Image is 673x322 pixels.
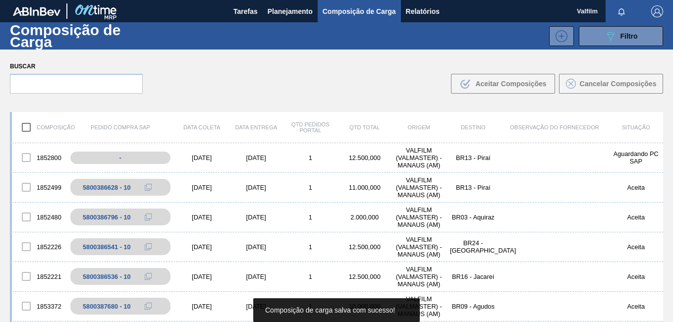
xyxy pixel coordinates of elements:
div: BR13 - Piraí [446,154,501,161]
div: Aceita [609,303,664,310]
div: [DATE] [175,184,229,191]
div: Aguardando PC SAP [609,150,664,165]
div: Nova Composição [544,26,574,46]
span: Relatórios [406,5,440,17]
div: [DATE] [229,273,283,280]
span: Composição de Carga [323,5,396,17]
div: [DATE] [229,303,283,310]
div: Composição [12,117,66,138]
div: BR24 - Ponta Grossa [446,239,501,254]
div: 1 [283,214,338,221]
div: 5800386541 - 10 [83,243,131,251]
div: [DATE] [175,214,229,221]
div: VALFILM (VALMASTER) - MANAUS (AM) [392,266,447,288]
span: Tarefas [233,5,258,17]
div: Situação [609,124,664,130]
div: Origem [392,124,447,130]
div: 5800386628 - 10 [83,184,131,191]
div: [DATE] [175,243,229,251]
div: Aceita [609,214,664,221]
div: Qtd Pedidos Portal [283,121,338,133]
div: Copiar [138,241,158,253]
div: Copiar [138,270,158,282]
div: BR16 - Jacareí [446,273,501,280]
div: [DATE] [229,184,283,191]
button: Filtro [579,26,663,46]
label: Buscar [10,59,143,74]
img: TNhmsLtSVTkK8tSr43FrP2fwEKptu5GPRR3wAAAABJRU5ErkJggg== [13,7,60,16]
div: 2.000,000 [337,214,392,221]
div: Observação do Fornecedor [501,124,609,130]
div: [DATE] [175,154,229,161]
div: Aceita [609,243,664,251]
div: 1 [283,154,338,161]
div: BR13 - Piraí [446,184,501,191]
div: 1853372 [12,296,66,317]
div: BR09 - Agudos [446,303,501,310]
div: [DATE] [175,273,229,280]
div: 1852221 [12,266,66,287]
div: VALFILM (VALMASTER) - MANAUS (AM) [392,206,447,228]
div: 5800387680 - 10 [83,303,131,310]
div: [DATE] [229,243,283,251]
div: VALFILM (VALMASTER) - MANAUS (AM) [392,295,447,318]
div: 11.000,000 [337,184,392,191]
button: Aceitar Composições [451,74,555,94]
div: 1852480 [12,207,66,227]
div: [DATE] [229,154,283,161]
div: Data Entrega [229,124,283,130]
div: Destino [446,124,501,130]
span: Filtro [620,32,638,40]
span: Composição de carga salva com sucesso! [265,306,395,314]
div: 12.500,000 [337,273,392,280]
button: Notificações [606,4,637,18]
span: Aceitar Composições [475,80,546,88]
div: 1 [283,273,338,280]
div: Copiar [138,211,158,223]
div: 1852226 [12,236,66,257]
img: Logout [651,5,663,17]
h1: Composição de Carga [10,24,162,47]
div: 1852800 [12,147,66,168]
div: 1852499 [12,177,66,198]
div: 1 [283,243,338,251]
button: Cancelar Composições [559,74,663,94]
div: Pedido Compra SAP [66,124,175,130]
div: Aceita [609,184,664,191]
div: Aceita [609,273,664,280]
div: VALFILM (VALMASTER) - MANAUS (AM) [392,147,447,169]
div: 5800386796 - 10 [83,214,131,221]
div: 12.500,000 [337,243,392,251]
div: [DATE] [229,214,283,221]
div: BR03 - Aquiraz [446,214,501,221]
div: Copiar [138,181,158,193]
div: Copiar [138,300,158,312]
div: 12.500,000 [337,154,392,161]
div: VALFILM (VALMASTER) - MANAUS (AM) [392,176,447,199]
div: Qtd Total [337,124,392,130]
span: Cancelar Composições [580,80,657,88]
div: Data coleta [175,124,229,130]
div: VALFILM (VALMASTER) - MANAUS (AM) [392,236,447,258]
div: - [70,152,171,164]
div: [DATE] [175,303,229,310]
span: Planejamento [268,5,313,17]
div: 5800386536 - 10 [83,273,131,280]
div: 1 [283,184,338,191]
